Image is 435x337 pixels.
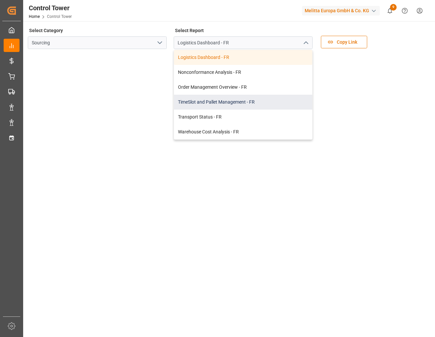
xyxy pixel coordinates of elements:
label: Select Report [174,26,205,35]
div: TimeSlot and Pallet Management - FR [174,95,312,110]
label: Select Category [28,26,64,35]
span: 9 [390,4,397,11]
button: show 9 new notifications [382,3,397,18]
div: Nonconformance Analysis - FR [174,65,312,80]
button: Melitta Europa GmbH & Co. KG [302,4,382,17]
button: open menu [154,38,164,48]
input: Type to search/select [174,36,313,49]
div: Melitta Europa GmbH & Co. KG [302,6,380,16]
input: Type to search/select [28,36,167,49]
div: Control Tower [29,3,72,13]
div: Transport Status - FR [174,110,312,124]
div: Logistics Dashboard - FR [174,50,312,65]
div: Warehouse Cost Analysis - FR [174,124,312,139]
button: Copy Link [321,36,367,48]
span: Copy Link [333,39,361,46]
button: Help Center [397,3,412,18]
a: Home [29,14,40,19]
div: Order Management Overview - FR [174,80,312,95]
button: close menu [300,38,310,48]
